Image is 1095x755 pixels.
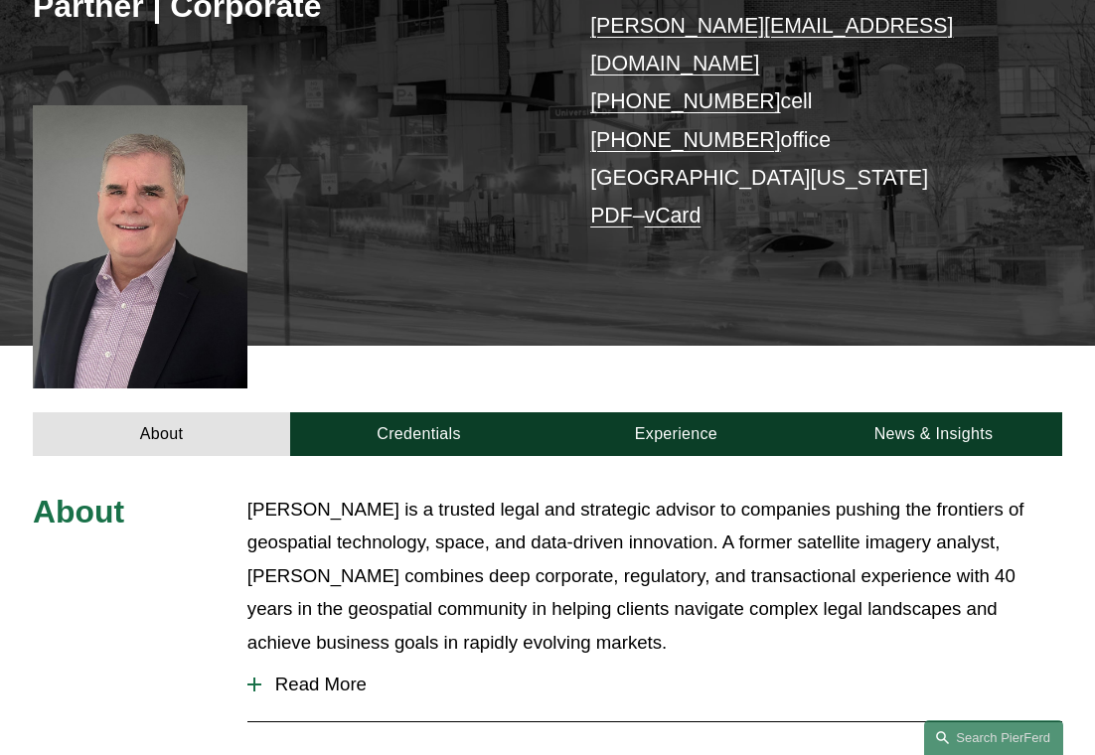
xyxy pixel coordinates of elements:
[247,493,1062,660] p: [PERSON_NAME] is a trusted legal and strategic advisor to companies pushing the frontiers of geos...
[924,720,1063,755] a: Search this site
[590,89,780,113] a: [PHONE_NUMBER]
[805,412,1062,457] a: News & Insights
[590,7,1019,235] p: cell office [GEOGRAPHIC_DATA][US_STATE] –
[590,204,633,227] a: PDF
[290,412,547,457] a: Credentials
[590,128,780,152] a: [PHONE_NUMBER]
[261,674,1062,695] span: Read More
[547,412,805,457] a: Experience
[33,494,124,529] span: About
[645,204,702,227] a: vCard
[247,659,1062,710] button: Read More
[590,14,953,75] a: [PERSON_NAME][EMAIL_ADDRESS][DOMAIN_NAME]
[33,412,290,457] a: About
